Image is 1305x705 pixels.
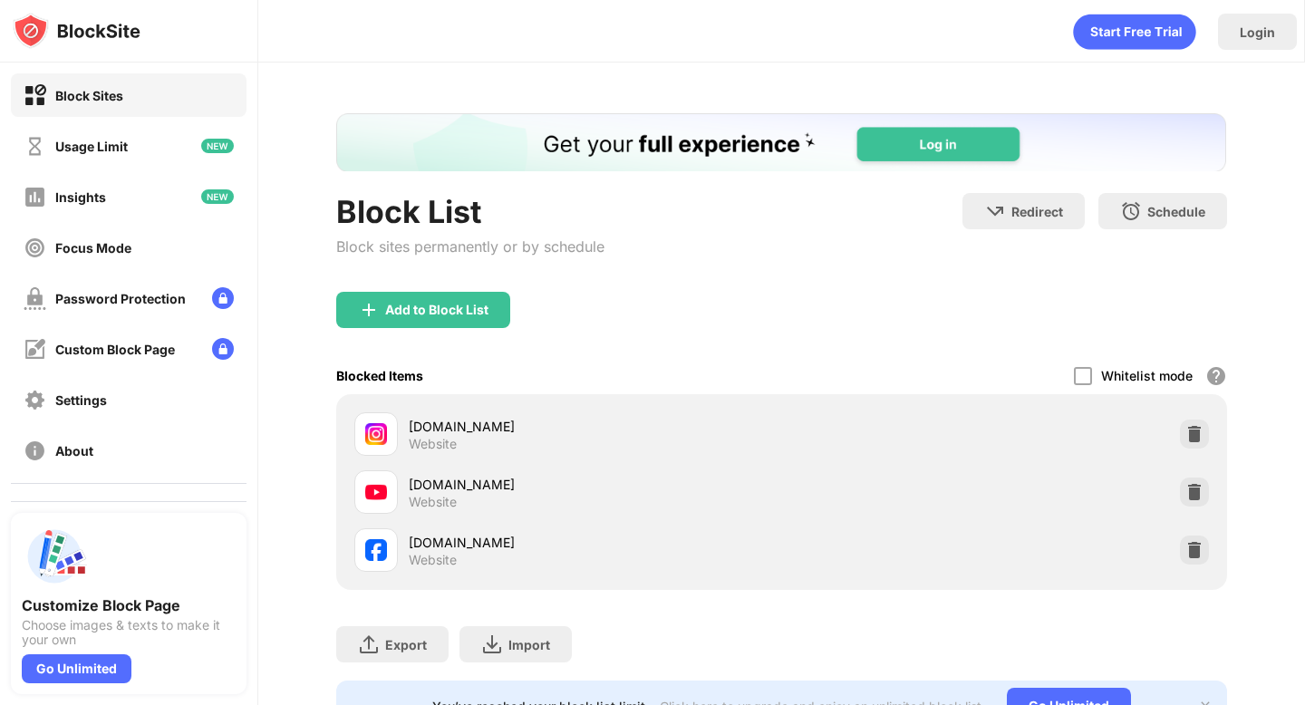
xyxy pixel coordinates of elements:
div: Block List [336,193,604,230]
div: [DOMAIN_NAME] [409,533,781,552]
div: Go Unlimited [22,654,131,683]
div: [DOMAIN_NAME] [409,475,781,494]
div: Schedule [1147,204,1205,219]
img: focus-off.svg [24,237,46,259]
div: Password Protection [55,291,186,306]
img: new-icon.svg [201,139,234,153]
div: Settings [55,392,107,408]
img: customize-block-page-off.svg [24,338,46,361]
img: logo-blocksite.svg [13,13,140,49]
img: push-custom-page.svg [22,524,87,589]
img: time-usage-off.svg [24,135,46,158]
div: Website [409,436,457,452]
div: Focus Mode [55,240,131,256]
img: lock-menu.svg [212,338,234,360]
div: Login [1240,24,1275,40]
div: Blocked Items [336,368,423,383]
div: Customize Block Page [22,596,236,614]
img: favicons [365,539,387,561]
img: lock-menu.svg [212,287,234,309]
img: about-off.svg [24,439,46,462]
img: insights-off.svg [24,186,46,208]
div: Website [409,552,457,568]
img: new-icon.svg [201,189,234,204]
div: Redirect [1011,204,1063,219]
div: Add to Block List [385,303,488,317]
div: Block sites permanently or by schedule [336,237,604,256]
div: Block Sites [55,88,123,103]
iframe: Banner [336,113,1226,171]
div: Insights [55,189,106,205]
img: block-on.svg [24,84,46,107]
img: password-protection-off.svg [24,287,46,310]
div: Usage Limit [55,139,128,154]
div: animation [1073,14,1196,50]
div: Custom Block Page [55,342,175,357]
div: Website [409,494,457,510]
img: settings-off.svg [24,389,46,411]
div: [DOMAIN_NAME] [409,417,781,436]
div: About [55,443,93,459]
img: favicons [365,481,387,503]
div: Export [385,637,427,652]
img: favicons [365,423,387,445]
div: Import [508,637,550,652]
div: Choose images & texts to make it your own [22,618,236,647]
div: Whitelist mode [1101,368,1193,383]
